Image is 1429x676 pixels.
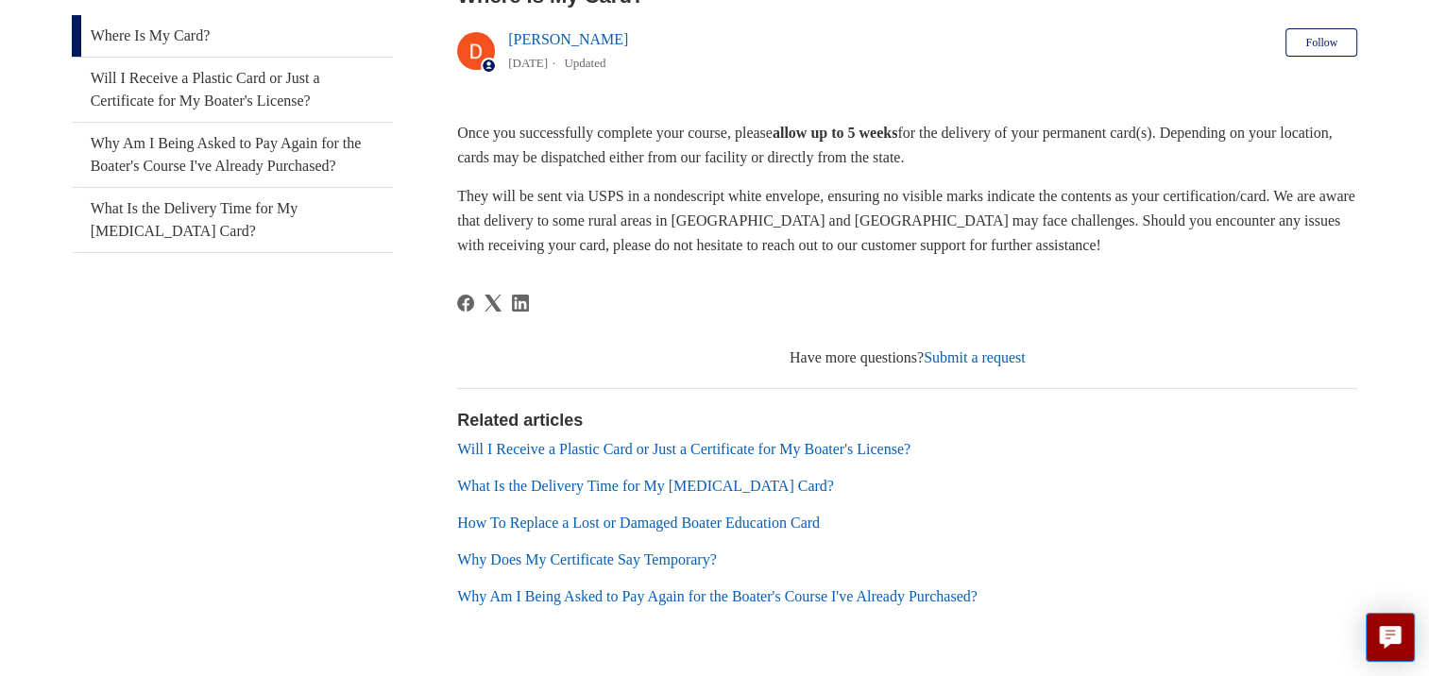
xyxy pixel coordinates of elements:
[457,408,1357,433] h2: Related articles
[457,551,717,567] a: Why Does My Certificate Say Temporary?
[457,478,834,494] a: What Is the Delivery Time for My [MEDICAL_DATA] Card?
[1285,28,1357,57] button: Follow Article
[72,58,393,122] a: Will I Receive a Plastic Card or Just a Certificate for My Boater's License?
[508,31,628,47] a: [PERSON_NAME]
[457,295,474,312] svg: Share this page on Facebook
[457,295,474,312] a: Facebook
[457,121,1357,169] p: Once you successfully complete your course, please for the delivery of your permanent card(s). De...
[457,346,1357,369] div: Have more questions?
[485,295,502,312] svg: Share this page on X Corp
[457,441,910,457] a: Will I Receive a Plastic Card or Just a Certificate for My Boater's License?
[457,588,978,604] a: Why Am I Being Asked to Pay Again for the Boater's Course I've Already Purchased?
[72,123,393,187] a: Why Am I Being Asked to Pay Again for the Boater's Course I've Already Purchased?
[512,295,529,312] a: LinkedIn
[773,125,897,141] strong: allow up to 5 weeks
[564,56,605,70] li: Updated
[485,295,502,312] a: X Corp
[72,15,393,57] a: Where Is My Card?
[457,184,1357,257] p: They will be sent via USPS in a nondescript white envelope, ensuring no visible marks indicate th...
[72,188,393,252] a: What Is the Delivery Time for My [MEDICAL_DATA] Card?
[924,349,1026,365] a: Submit a request
[457,515,820,531] a: How To Replace a Lost or Damaged Boater Education Card
[1366,613,1415,662] button: Live chat
[508,56,548,70] time: 04/15/2024, 14:31
[512,295,529,312] svg: Share this page on LinkedIn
